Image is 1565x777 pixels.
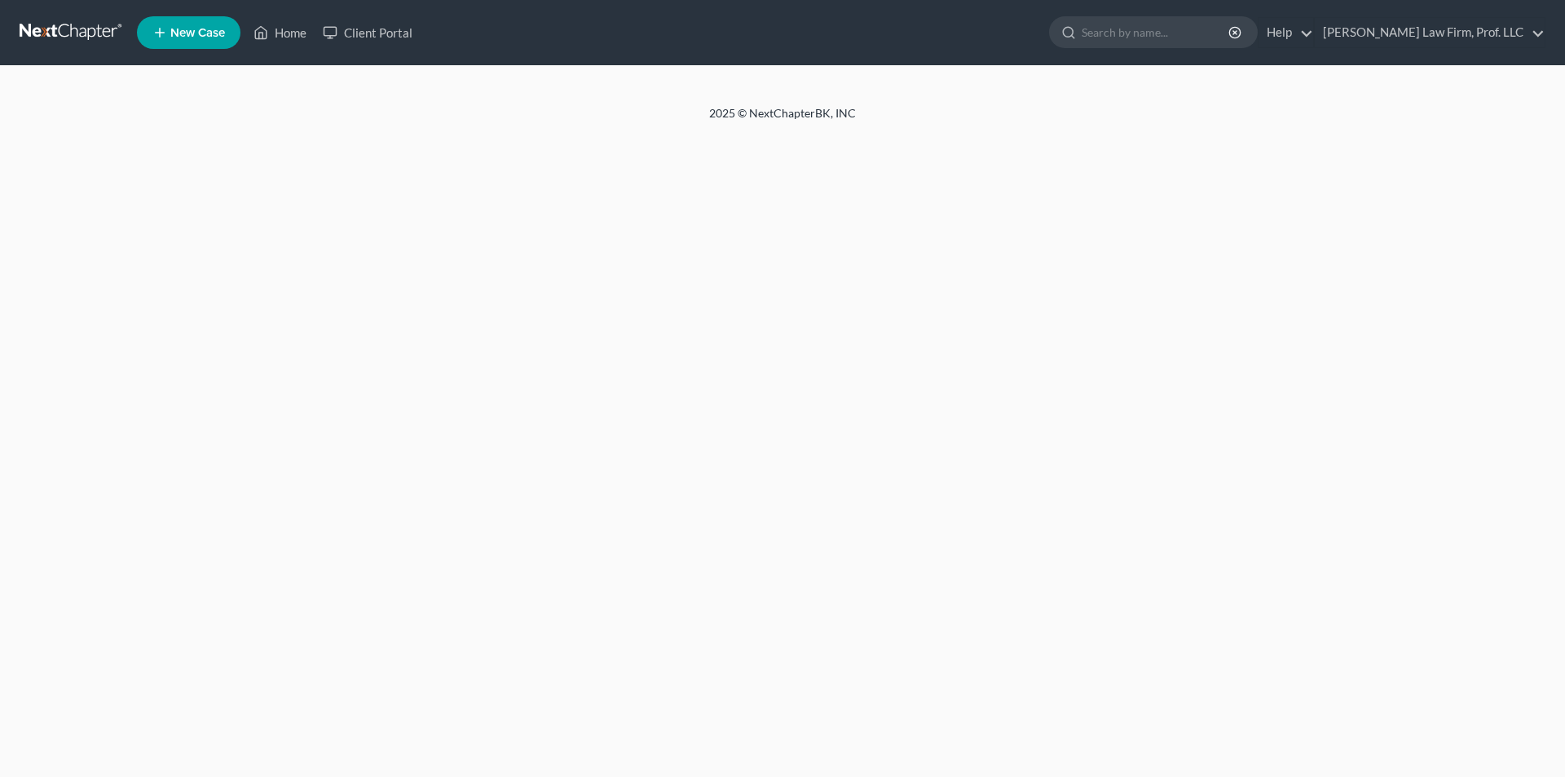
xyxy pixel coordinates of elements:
span: New Case [170,27,225,39]
a: Help [1259,18,1313,47]
a: [PERSON_NAME] Law Firm, Prof. LLC [1315,18,1545,47]
input: Search by name... [1082,17,1231,47]
a: Home [245,18,315,47]
div: 2025 © NextChapterBK, INC [318,105,1247,135]
a: Client Portal [315,18,421,47]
